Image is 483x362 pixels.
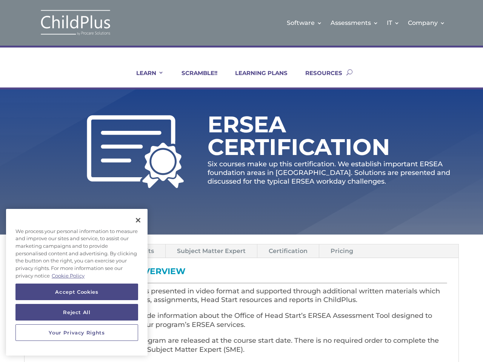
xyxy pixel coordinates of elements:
a: Pricing [319,244,365,258]
a: Assessments [331,8,378,38]
div: Privacy [6,209,148,356]
h3: ERSEA Certification Overview [36,267,447,279]
a: Company [408,8,445,38]
button: Reject All [15,304,138,321]
a: Software [287,8,322,38]
a: More information about your privacy, opens in a new tab [52,273,85,279]
p: All units in this certification include information about the Office of Head Start’s ERSEA Assess... [36,311,447,336]
span: All units in the ERSEA Online Program are released at the course start date. There is no required... [36,336,439,354]
button: Close [130,212,146,229]
button: Accept Cookies [15,284,138,300]
a: SCRAMBLE!! [172,69,217,87]
p: Six courses make up this certification. We establish important ERSEA foundation areas in [GEOGRAP... [208,160,459,186]
a: LEARN [127,69,164,87]
span: In each individual unit, content is presented in video format and supported through additional wr... [36,287,440,304]
a: Subject Matter Expert [166,244,257,258]
h1: ERSEA Certification [208,113,408,162]
a: LEARNING PLANS [226,69,288,87]
button: Your Privacy Rights [15,324,138,341]
a: IT [387,8,400,38]
div: We process your personal information to measure and improve our sites and service, to assist our ... [6,224,148,284]
a: RESOURCES [296,69,342,87]
div: Cookie banner [6,209,148,356]
a: Certification [257,244,319,258]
